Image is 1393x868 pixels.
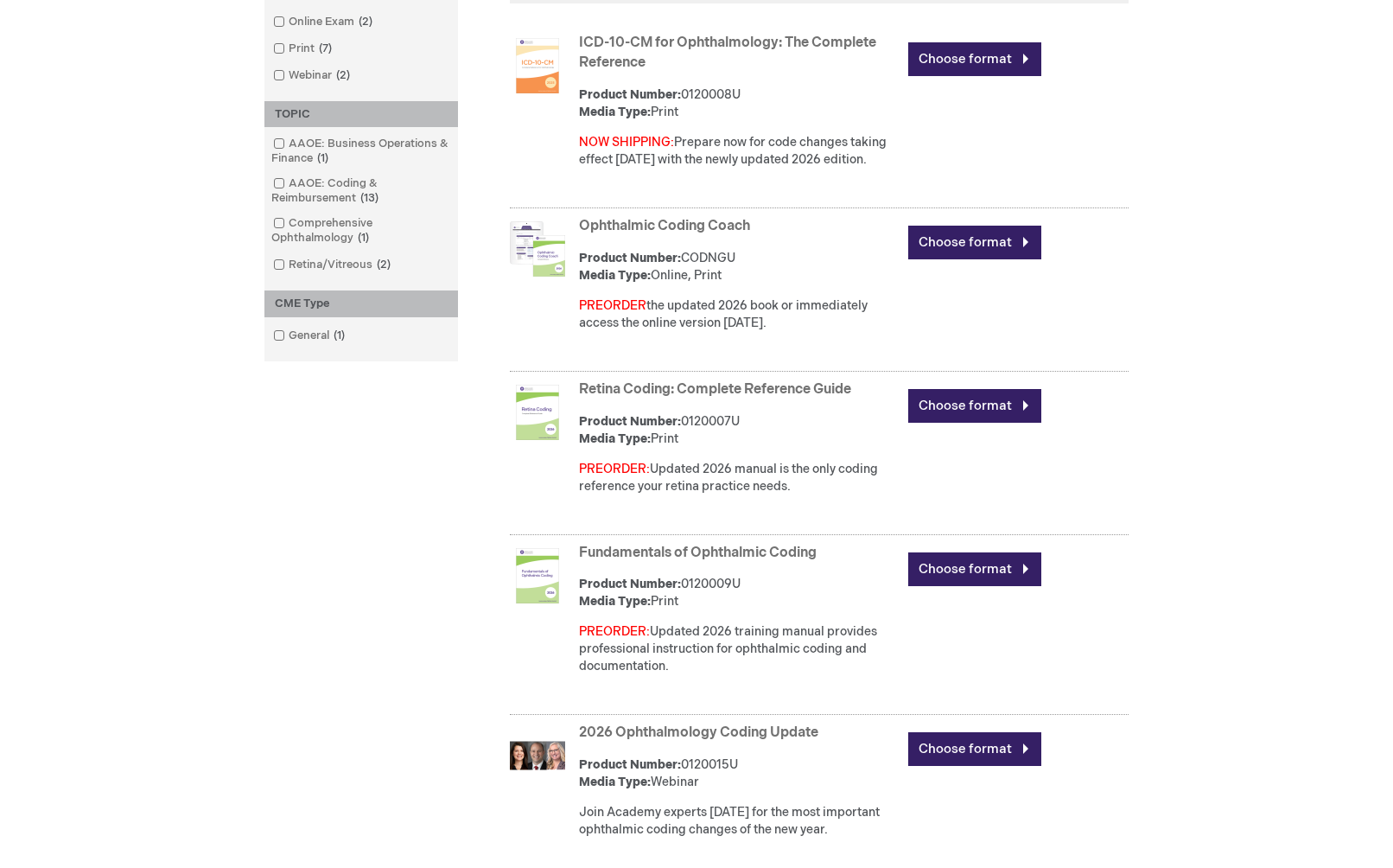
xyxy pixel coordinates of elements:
font: PREORDER [579,298,646,313]
a: Ophthalmic Coding Coach [579,218,750,234]
div: Prepare now for code changes taking effect [DATE] with the newly updated 2026 edition. [579,134,900,169]
strong: Product Number: [579,757,681,772]
a: Choose format [908,226,1041,259]
a: Choose format [908,42,1041,76]
font: NOW SHIPPING: [579,135,674,150]
span: 13 [356,191,383,205]
span: 2 [372,258,395,271]
font: PREORDER: [579,462,650,476]
img: ICD-10-CM for Ophthalmology: The Complete Reference [510,38,565,93]
div: CODNGU Online, Print [579,250,900,284]
span: 7 [315,41,336,55]
a: General1 [269,328,352,344]
font: PREORDER: [579,624,650,639]
a: Retina/Vitreous2 [269,257,398,273]
a: ICD-10-CM for Ophthalmology: The Complete Reference [579,35,876,71]
span: 1 [353,231,373,245]
strong: Media Type: [579,268,651,283]
div: the updated 2026 book or immediately access the online version [DATE]. [579,297,900,332]
div: 0120015U Webinar [579,756,900,791]
a: Fundamentals of Ophthalmic Coding [579,545,817,561]
a: Comprehensive Ophthalmology1 [269,215,454,246]
img: Fundamentals of Ophthalmic Coding [510,548,565,603]
a: Print7 [269,41,339,57]
span: 2 [354,15,377,29]
strong: Product Number: [579,414,681,429]
div: 0120007U Print [579,413,900,448]
strong: Product Number: [579,577,681,591]
span: 1 [329,329,349,342]
div: 0120008U Print [579,86,900,121]
a: Choose format [908,389,1041,423]
a: 2026 Ophthalmology Coding Update [579,724,818,741]
a: Online Exam2 [269,14,379,30]
span: 1 [313,151,333,165]
img: 2026 Ophthalmology Coding Update [510,728,565,783]
a: Webinar2 [269,67,357,84]
strong: Product Number: [579,87,681,102]
a: Retina Coding: Complete Reference Guide [579,381,851,398]
a: AAOE: Coding & Reimbursement13 [269,176,454,207]
div: Join Academy experts [DATE] for the most important ophthalmic coding changes of the new year. [579,804,900,839]
a: Choose format [908,732,1041,766]
div: 0120009U Print [579,576,900,610]
span: 2 [332,68,354,82]
strong: Product Number: [579,251,681,265]
strong: Media Type: [579,105,651,119]
img: Retina Coding: Complete Reference Guide [510,385,565,440]
div: CME Type [264,290,458,317]
strong: Media Type: [579,775,651,789]
div: TOPIC [264,101,458,128]
strong: Media Type: [579,431,651,446]
p: Updated 2026 manual is the only coding reference your retina practice needs. [579,461,900,495]
p: Updated 2026 training manual provides professional instruction for ophthalmic coding and document... [579,623,900,675]
a: AAOE: Business Operations & Finance1 [269,136,454,167]
strong: Media Type: [579,594,651,609]
img: Ophthalmic Coding Coach [510,221,565,277]
a: Choose format [908,552,1041,586]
